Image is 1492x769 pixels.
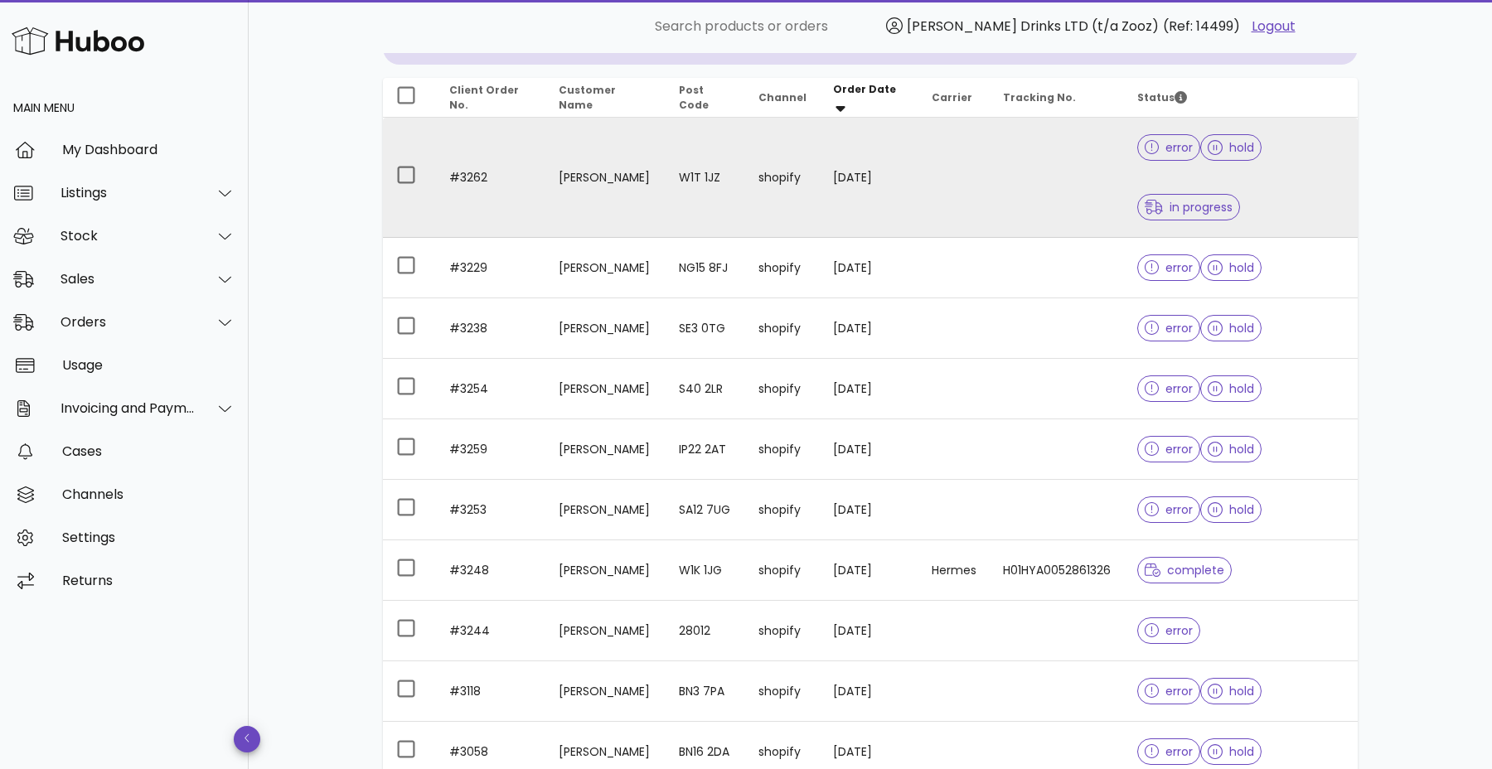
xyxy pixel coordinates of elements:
[666,540,745,601] td: W1K 1JG
[1145,504,1194,515] span: error
[436,540,545,601] td: #3248
[745,480,820,540] td: shopify
[61,314,196,330] div: Orders
[62,573,235,588] div: Returns
[62,443,235,459] div: Cases
[666,78,745,118] th: Post Code
[820,601,918,661] td: [DATE]
[666,661,745,722] td: BN3 7PA
[990,540,1124,601] td: H01HYA0052861326
[545,78,666,118] th: Customer Name
[436,601,545,661] td: #3244
[745,359,820,419] td: shopify
[436,118,545,238] td: #3262
[666,419,745,480] td: IP22 2AT
[545,118,666,238] td: [PERSON_NAME]
[745,661,820,722] td: shopify
[990,78,1124,118] th: Tracking No.
[1208,322,1254,334] span: hold
[820,298,918,359] td: [DATE]
[820,419,918,480] td: [DATE]
[1208,746,1254,757] span: hold
[1208,142,1254,153] span: hold
[436,78,545,118] th: Client Order No.
[61,228,196,244] div: Stock
[820,540,918,601] td: [DATE]
[918,78,990,118] th: Carrier
[666,118,745,238] td: W1T 1JZ
[820,238,918,298] td: [DATE]
[61,185,196,201] div: Listings
[745,298,820,359] td: shopify
[1137,90,1187,104] span: Status
[545,238,666,298] td: [PERSON_NAME]
[1145,142,1194,153] span: error
[666,601,745,661] td: 28012
[436,298,545,359] td: #3238
[61,271,196,287] div: Sales
[1145,262,1194,273] span: error
[745,78,820,118] th: Channel
[1208,504,1254,515] span: hold
[1163,17,1240,36] span: (Ref: 14499)
[745,601,820,661] td: shopify
[1145,746,1194,757] span: error
[1124,78,1358,118] th: Status
[758,90,807,104] span: Channel
[745,238,820,298] td: shopify
[12,23,144,59] img: Huboo Logo
[1145,383,1194,394] span: error
[436,238,545,298] td: #3229
[820,359,918,419] td: [DATE]
[833,82,896,96] span: Order Date
[932,90,972,104] span: Carrier
[1145,564,1225,576] span: complete
[745,118,820,238] td: shopify
[745,540,820,601] td: shopify
[436,419,545,480] td: #3259
[62,142,235,157] div: My Dashboard
[666,480,745,540] td: SA12 7UG
[62,357,235,373] div: Usage
[545,601,666,661] td: [PERSON_NAME]
[1145,201,1233,213] span: in progress
[545,419,666,480] td: [PERSON_NAME]
[61,400,196,416] div: Invoicing and Payments
[62,486,235,502] div: Channels
[1145,625,1194,636] span: error
[545,661,666,722] td: [PERSON_NAME]
[545,298,666,359] td: [PERSON_NAME]
[449,83,519,112] span: Client Order No.
[918,540,990,601] td: Hermes
[1145,443,1194,455] span: error
[1208,443,1254,455] span: hold
[1003,90,1076,104] span: Tracking No.
[436,661,545,722] td: #3118
[666,298,745,359] td: SE3 0TG
[1145,685,1194,697] span: error
[1145,322,1194,334] span: error
[545,480,666,540] td: [PERSON_NAME]
[907,17,1159,36] span: [PERSON_NAME] Drinks LTD (t/a Zooz)
[820,78,918,118] th: Order Date: Sorted descending. Activate to remove sorting.
[436,359,545,419] td: #3254
[666,238,745,298] td: NG15 8FJ
[745,419,820,480] td: shopify
[545,359,666,419] td: [PERSON_NAME]
[62,530,235,545] div: Settings
[679,83,709,112] span: Post Code
[820,661,918,722] td: [DATE]
[820,480,918,540] td: [DATE]
[820,118,918,238] td: [DATE]
[1208,685,1254,697] span: hold
[559,83,616,112] span: Customer Name
[436,480,545,540] td: #3253
[666,359,745,419] td: S40 2LR
[1208,262,1254,273] span: hold
[1208,383,1254,394] span: hold
[545,540,666,601] td: [PERSON_NAME]
[1252,17,1296,36] a: Logout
